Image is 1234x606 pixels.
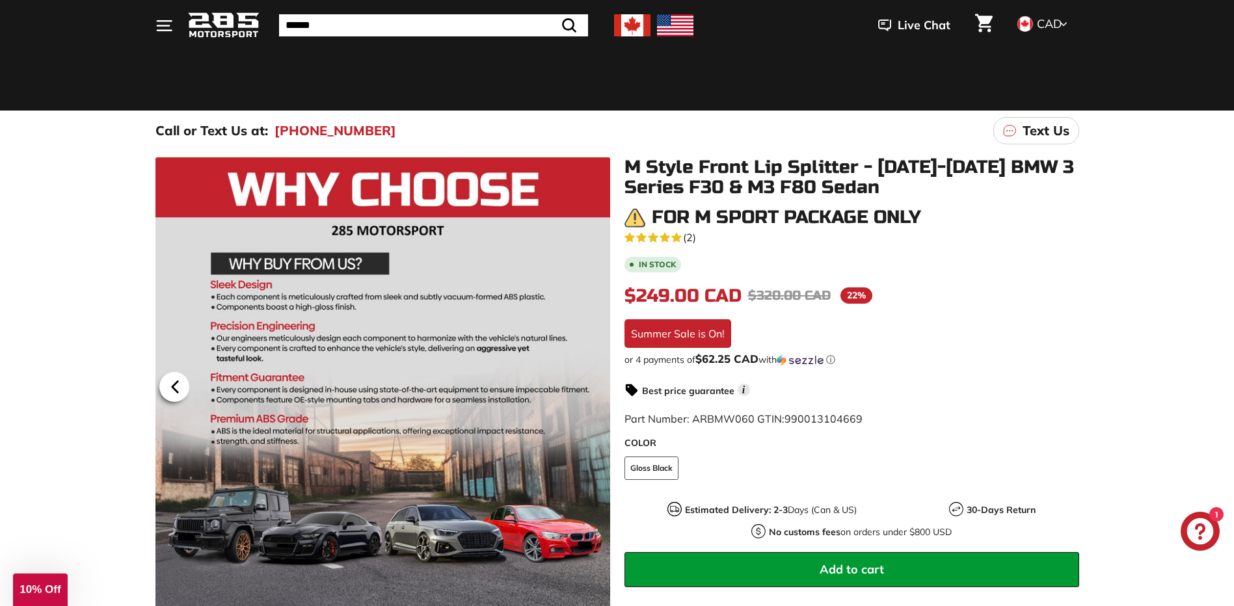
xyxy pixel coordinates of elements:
a: 5.0 rating (2 votes) [624,228,1079,245]
button: Live Chat [861,9,967,42]
span: 10% Off [20,583,60,596]
span: 990013104669 [785,412,863,425]
span: $62.25 CAD [695,352,758,365]
p: on orders under $800 USD [769,525,952,539]
strong: Best price guarantee [642,385,734,397]
span: (2) [683,230,696,245]
inbox-online-store-chat: Shopify online store chat [1177,512,1224,554]
span: Add to cart [820,562,884,577]
div: 10% Off [13,573,68,606]
span: $249.00 CAD [624,285,742,307]
span: Live Chat [898,17,950,34]
img: Sezzle [777,354,824,366]
span: 22% [840,287,872,304]
a: Cart [967,3,1000,47]
span: CAD [1037,16,1062,31]
b: In stock [639,261,676,269]
h3: For M Sport Package only [652,207,921,228]
p: Text Us [1023,121,1069,140]
img: warning.png [624,207,645,228]
span: $320.00 CAD [748,287,831,304]
strong: 30-Days Return [967,504,1036,516]
input: Search [279,14,588,36]
strong: Estimated Delivery: 2-3 [685,504,788,516]
a: Text Us [993,117,1079,144]
img: Logo_285_Motorsport_areodynamics_components [188,10,260,41]
span: i [738,384,750,396]
p: Days (Can & US) [685,503,857,517]
p: Call or Text Us at: [155,121,268,140]
label: COLOR [624,436,1079,450]
span: Part Number: ARBMW060 GTIN: [624,412,863,425]
div: Summer Sale is On! [624,319,731,348]
button: Add to cart [624,552,1079,587]
h1: M Style Front Lip Splitter - [DATE]-[DATE] BMW 3 Series F30 & M3 F80 Sedan [624,157,1079,198]
div: or 4 payments of$62.25 CADwithSezzle Click to learn more about Sezzle [624,353,1079,366]
strong: No customs fees [769,526,840,538]
a: [PHONE_NUMBER] [275,121,396,140]
div: or 4 payments of with [624,353,1079,366]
